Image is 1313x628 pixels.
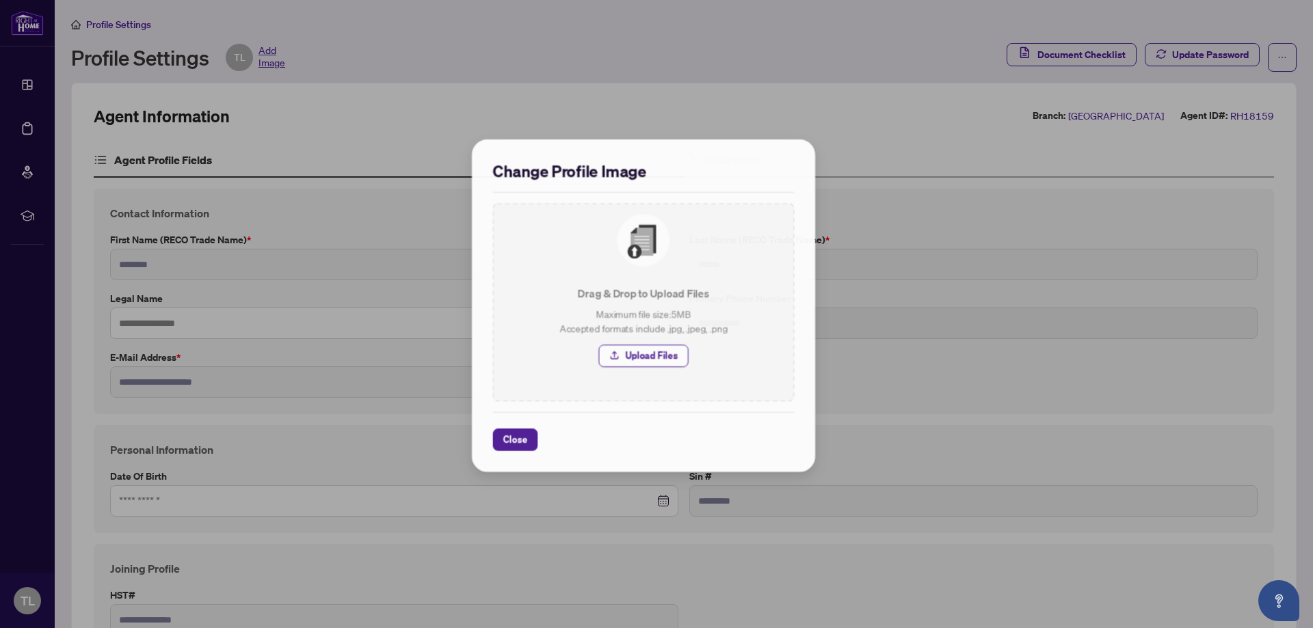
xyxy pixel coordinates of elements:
img: File Upload [629,219,684,274]
button: Open asap [1258,580,1299,621]
h2: Change Profile Image [501,164,812,186]
button: Upload Files [610,355,703,378]
p: Drag & Drop to Upload Files [512,293,801,310]
span: Upload Files [637,355,692,377]
span: Close [512,442,536,464]
button: Close [501,441,547,465]
p: Maximum file size: 5 MB Accepted formats include .jpg, .jpeg, .png [512,315,801,345]
span: File UploadDrag & Drop to Upload FilesMaximum file size:5MBAccepted formats include .jpg, .jpeg, ... [501,208,812,389]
